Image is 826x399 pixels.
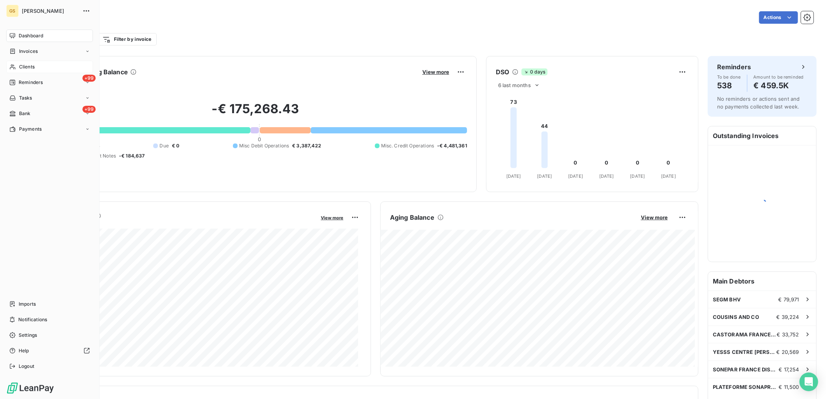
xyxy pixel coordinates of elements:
[630,173,645,179] tspan: [DATE]
[717,96,800,110] span: No reminders or actions sent and no payments collected last week.
[19,32,43,39] span: Dashboard
[599,173,614,179] tspan: [DATE]
[777,331,799,338] span: € 33,752
[713,331,777,338] span: CASTORAMA FRANCE SAS
[713,366,779,373] span: SONEPAR FRANCE DISTRIBUTION
[119,152,145,159] span: -€ 184,637
[239,142,289,149] span: Misc Debit Operations
[19,63,35,70] span: Clients
[779,384,799,390] span: € 11,500
[713,296,741,303] span: SEGM BHV
[258,136,261,142] span: 0
[800,373,818,391] div: Open Intercom Messenger
[19,94,32,101] span: Tasks
[717,62,751,72] h6: Reminders
[713,384,779,390] span: PLATEFORME SONAPRO [PERSON_NAME] MEROGIS
[381,142,434,149] span: Misc. Credit Operations
[321,215,343,220] span: View more
[82,75,96,82] span: +99
[759,11,798,24] button: Actions
[44,220,315,229] span: Monthly Revenue
[6,345,93,357] a: Help
[717,75,741,79] span: To be done
[639,214,670,221] button: View more
[779,296,799,303] span: € 79,971
[713,314,759,320] span: COUSINS AND CO
[318,214,346,221] button: View more
[19,79,43,86] span: Reminders
[498,82,531,88] span: 6 last months
[390,213,434,222] h6: Aging Balance
[754,79,804,92] h4: € 459.5K
[19,301,36,308] span: Imports
[506,173,521,179] tspan: [DATE]
[19,332,37,339] span: Settings
[19,363,34,370] span: Logout
[777,349,799,355] span: € 20,569
[172,142,179,149] span: € 0
[19,347,29,354] span: Help
[713,349,777,355] span: YESSS CENTRE [PERSON_NAME]
[97,33,156,45] button: Filter by invoice
[19,126,42,133] span: Payments
[6,382,54,394] img: Logo LeanPay
[44,101,467,124] h2: -€ 175,268.43
[568,173,583,179] tspan: [DATE]
[777,314,799,320] span: € 39,224
[18,316,47,323] span: Notifications
[521,68,548,75] span: 0 days
[708,126,816,145] h6: Outstanding Invoices
[496,67,509,77] h6: DSO
[754,75,804,79] span: Amount to be reminded
[661,173,676,179] tspan: [DATE]
[717,79,741,92] h4: 538
[6,5,19,17] div: GS
[19,48,38,55] span: Invoices
[422,69,449,75] span: View more
[159,142,168,149] span: Due
[537,173,552,179] tspan: [DATE]
[708,272,816,290] h6: Main Debtors
[779,366,799,373] span: € 17,254
[641,214,668,220] span: View more
[420,68,451,75] button: View more
[82,106,96,113] span: +99
[437,142,467,149] span: -€ 4,481,361
[292,142,321,149] span: € 3,387,422
[22,8,78,14] span: [PERSON_NAME]
[19,110,31,117] span: Bank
